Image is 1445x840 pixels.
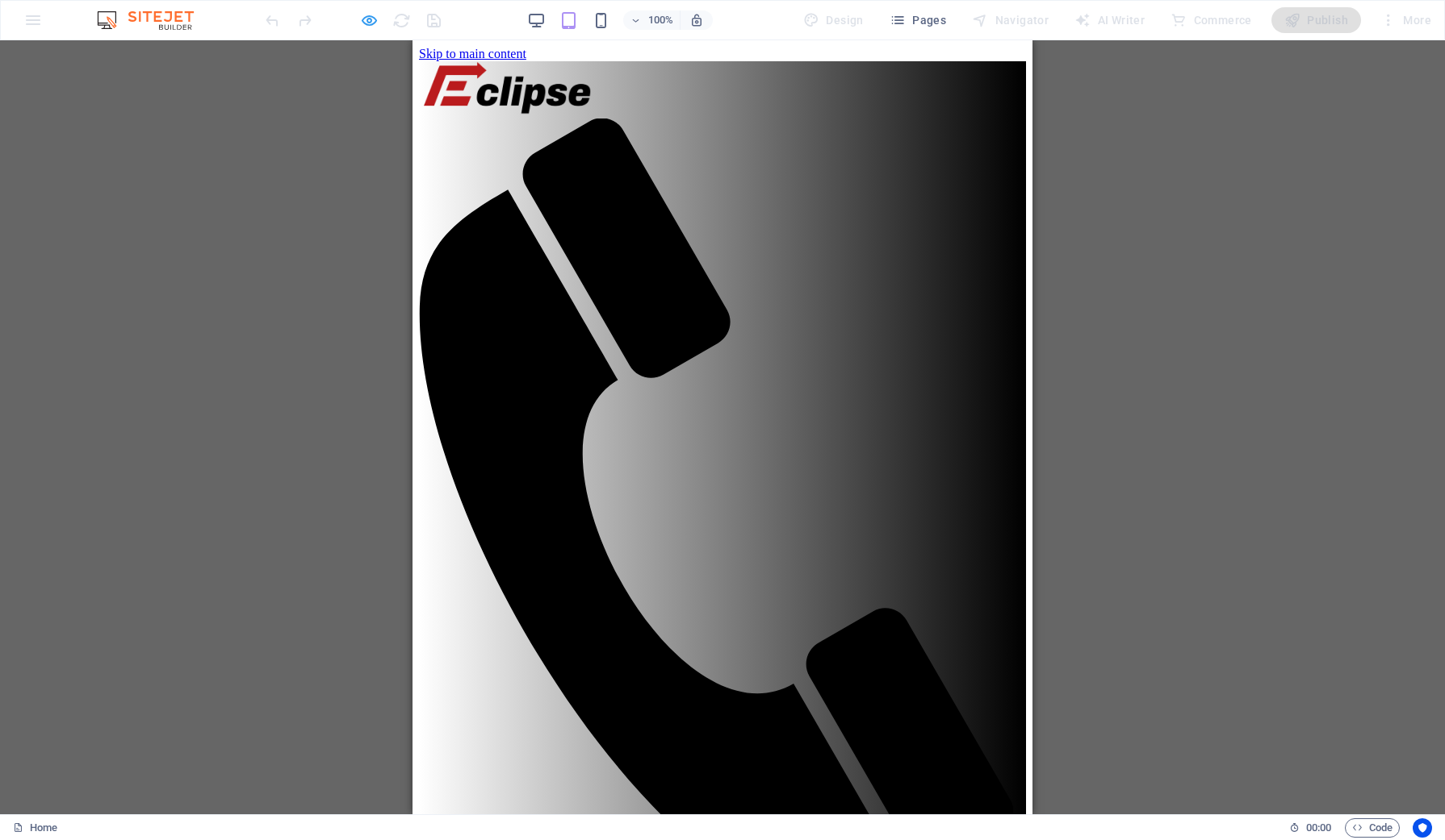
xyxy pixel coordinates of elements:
button: Code [1345,818,1400,838]
h6: 100% [647,10,673,30]
a: Click to cancel selection. Double-click to open Pages [13,818,57,838]
button: Usercentrics [1413,818,1432,838]
button: Pages [883,7,953,33]
span: : [1317,821,1320,834]
h6: Session time [1289,818,1332,838]
a: Skip to main content [6,6,114,20]
span: 00 00 [1306,818,1331,838]
span: Code [1352,818,1393,838]
span: Pages [890,12,946,28]
i: On resize automatically adjust zoom level to fit chosen device. [689,13,704,27]
img: Editor Logo [93,10,214,30]
button: 100% [623,10,681,30]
